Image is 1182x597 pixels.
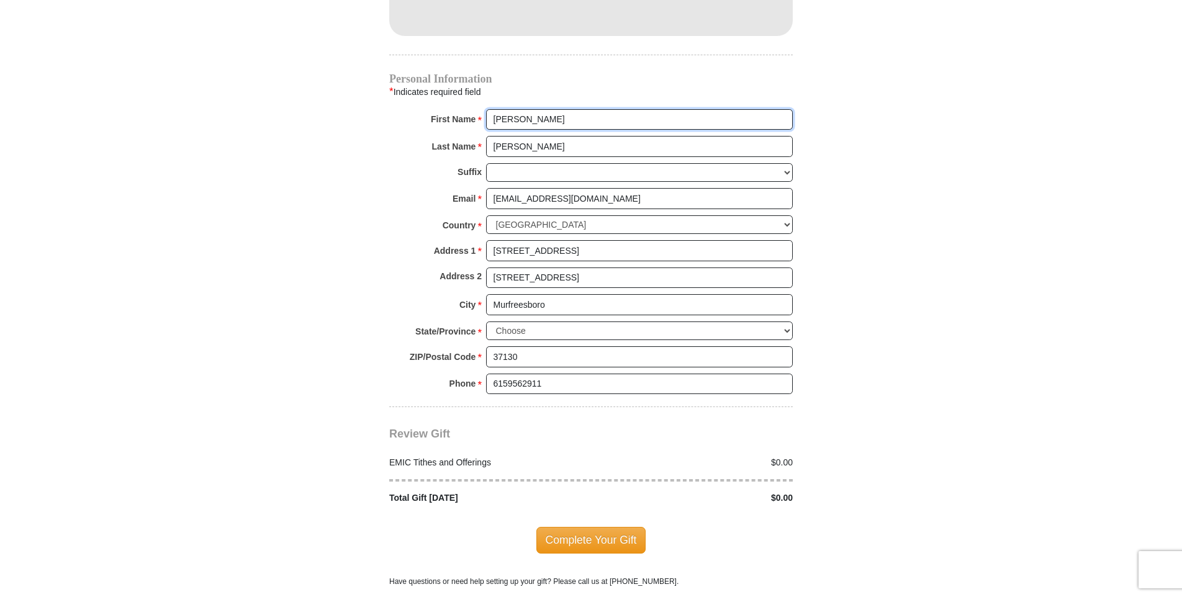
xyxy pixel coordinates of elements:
[431,110,476,128] strong: First Name
[389,74,793,84] h4: Personal Information
[434,242,476,259] strong: Address 1
[440,267,482,285] strong: Address 2
[591,456,800,469] div: $0.00
[410,348,476,366] strong: ZIP/Postal Code
[383,492,592,505] div: Total Gift [DATE]
[459,296,476,313] strong: City
[449,375,476,392] strong: Phone
[389,428,450,440] span: Review Gift
[591,492,800,505] div: $0.00
[536,527,646,553] span: Complete Your Gift
[389,576,793,587] p: Have questions or need help setting up your gift? Please call us at [PHONE_NUMBER].
[458,163,482,181] strong: Suffix
[432,138,476,155] strong: Last Name
[443,217,476,234] strong: Country
[389,84,793,100] div: Indicates required field
[453,190,476,207] strong: Email
[415,323,476,340] strong: State/Province
[383,456,592,469] div: EMIC Tithes and Offerings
